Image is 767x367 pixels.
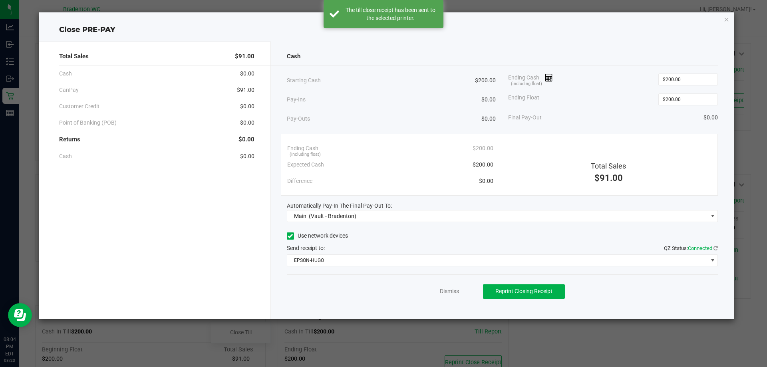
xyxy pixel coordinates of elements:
[508,73,553,85] span: Ending Cash
[39,24,734,35] div: Close PRE-PAY
[344,6,437,22] div: The till close receipt has been sent to the selected printer.
[473,144,493,153] span: $200.00
[240,69,254,78] span: $0.00
[238,135,254,144] span: $0.00
[287,245,325,251] span: Send receipt to:
[240,152,254,161] span: $0.00
[481,115,496,123] span: $0.00
[59,102,99,111] span: Customer Credit
[59,52,89,61] span: Total Sales
[235,52,254,61] span: $91.00
[237,86,254,94] span: $91.00
[508,93,539,105] span: Ending Float
[473,161,493,169] span: $200.00
[287,95,306,104] span: Pay-Ins
[287,161,324,169] span: Expected Cash
[664,245,718,251] span: QZ Status:
[591,162,626,170] span: Total Sales
[508,113,542,122] span: Final Pay-Out
[594,173,623,183] span: $91.00
[481,95,496,104] span: $0.00
[287,255,708,266] span: EPSON-HUGO
[240,119,254,127] span: $0.00
[287,52,300,61] span: Cash
[59,69,72,78] span: Cash
[287,232,348,240] label: Use network devices
[59,131,254,148] div: Returns
[440,287,459,296] a: Dismiss
[309,213,356,219] span: (Vault - Bradenton)
[287,115,310,123] span: Pay-Outs
[287,177,312,185] span: Difference
[8,303,32,327] iframe: Resource center
[59,86,79,94] span: CanPay
[59,119,117,127] span: Point of Banking (POB)
[495,288,552,294] span: Reprint Closing Receipt
[287,144,318,153] span: Ending Cash
[290,151,321,158] span: (including float)
[475,76,496,85] span: $200.00
[479,177,493,185] span: $0.00
[688,245,712,251] span: Connected
[483,284,565,299] button: Reprint Closing Receipt
[59,152,72,161] span: Cash
[287,202,392,209] span: Automatically Pay-In The Final Pay-Out To:
[240,102,254,111] span: $0.00
[294,213,306,219] span: Main
[287,76,321,85] span: Starting Cash
[511,81,542,87] span: (including float)
[703,113,718,122] span: $0.00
